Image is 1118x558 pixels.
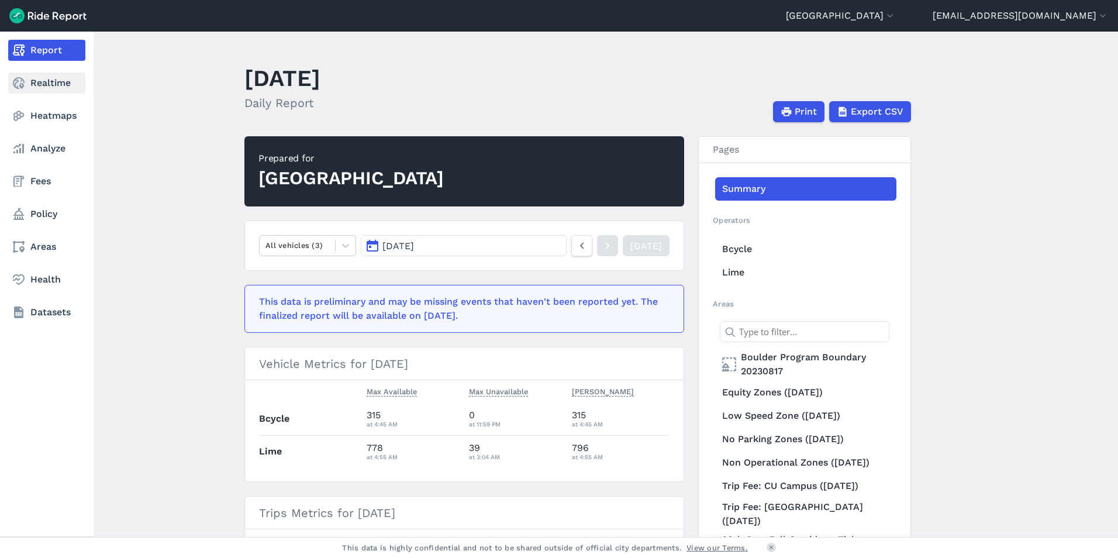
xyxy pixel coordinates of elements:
[367,452,460,462] div: at 4:55 AM
[469,441,563,462] div: 39
[537,534,598,546] span: Trips Per Vehicle
[795,105,817,119] span: Print
[715,498,896,531] a: Trip Fee: [GEOGRAPHIC_DATA] ([DATE])
[715,428,896,451] a: No Parking Zones ([DATE])
[258,166,444,191] div: [GEOGRAPHIC_DATA]
[715,177,896,201] a: Summary
[715,237,896,261] a: Bcycle
[715,451,896,474] a: Non Operational Zones ([DATE])
[245,497,684,529] h3: Trips Metrics for [DATE]
[8,40,85,61] a: Report
[8,204,85,225] a: Policy
[715,404,896,428] a: Low Speed Zone ([DATE])
[537,534,598,548] button: Trips Per Vehicle
[713,298,896,309] h2: Areas
[367,408,460,429] div: 315
[713,215,896,226] h2: Operators
[244,94,320,112] h2: Daily Report
[244,62,320,94] h1: [DATE]
[259,403,362,435] th: Bcycle
[401,534,439,546] span: Start Trips
[469,408,563,429] div: 0
[715,474,896,498] a: Trip Fee: CU Campus ([DATE])
[572,419,670,429] div: at 4:45 AM
[786,9,896,23] button: [GEOGRAPHIC_DATA]
[933,9,1109,23] button: [EMAIL_ADDRESS][DOMAIN_NAME]
[259,435,362,467] th: Lime
[572,441,670,462] div: 796
[572,452,670,462] div: at 4:55 AM
[469,452,563,462] div: at 3:04 AM
[8,236,85,257] a: Areas
[469,385,528,397] span: Max Unavailable
[245,347,684,380] h3: Vehicle Metrics for [DATE]
[572,385,634,397] span: [PERSON_NAME]
[720,321,889,342] input: Type to filter...
[469,385,528,399] button: Max Unavailable
[8,73,85,94] a: Realtime
[367,419,460,429] div: at 4:45 AM
[699,137,910,163] h3: Pages
[572,408,670,429] div: 315
[715,348,896,381] a: Boulder Program Boundary 20230817
[8,302,85,323] a: Datasets
[401,534,439,548] button: Start Trips
[258,151,444,166] div: Prepared for
[8,171,85,192] a: Fees
[715,261,896,284] a: Lime
[367,385,417,397] span: Max Available
[773,101,824,122] button: Print
[259,295,662,323] div: This data is preliminary and may be missing events that haven't been reported yet. The finalized ...
[8,269,85,290] a: Health
[469,419,563,429] div: at 11:59 PM
[367,441,460,462] div: 778
[829,101,911,122] button: Export CSV
[715,381,896,404] a: Equity Zones ([DATE])
[623,235,670,256] a: [DATE]
[8,138,85,159] a: Analyze
[9,8,87,23] img: Ride Report
[686,542,748,553] a: View our Terms.
[367,385,417,399] button: Max Available
[8,105,85,126] a: Heatmaps
[572,385,634,399] button: [PERSON_NAME]
[851,105,903,119] span: Export CSV
[361,235,567,256] button: [DATE]
[382,240,414,252] span: [DATE]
